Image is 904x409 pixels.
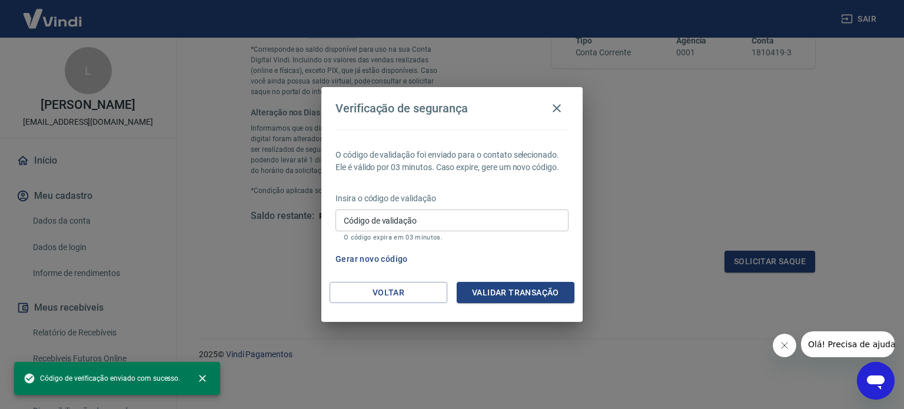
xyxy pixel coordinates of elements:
[335,149,569,174] p: O código de validação foi enviado para o contato selecionado. Ele é válido por 03 minutos. Caso e...
[801,331,895,357] iframe: Mensagem da empresa
[773,334,796,357] iframe: Fechar mensagem
[330,282,447,304] button: Voltar
[335,192,569,205] p: Insira o código de validação
[331,248,413,270] button: Gerar novo código
[857,362,895,400] iframe: Botão para abrir a janela de mensagens
[190,365,215,391] button: close
[457,282,574,304] button: Validar transação
[7,8,99,18] span: Olá! Precisa de ajuda?
[344,234,560,241] p: O código expira em 03 minutos.
[24,373,180,384] span: Código de verificação enviado com sucesso.
[335,101,468,115] h4: Verificação de segurança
